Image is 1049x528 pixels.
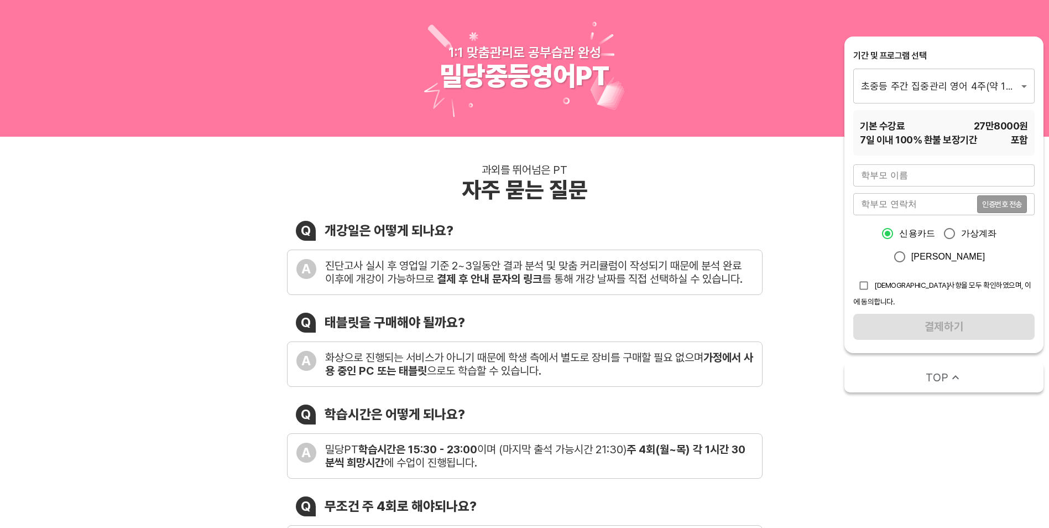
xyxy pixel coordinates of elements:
div: 과외를 뛰어넘은 PT [482,163,567,177]
div: 무조건 주 4회로 해야되나요? [325,498,477,514]
div: 밀당PT 이며 (마지막 출석 가능시간 21:30) 에 수업이 진행됩니다. [325,443,753,469]
span: [PERSON_NAME] [911,250,985,263]
span: 7 일 이내 100% 환불 보장기간 [860,133,977,147]
span: [DEMOGRAPHIC_DATA]사항을 모두 확인하였으며, 이에 동의합니다. [853,281,1031,306]
div: 태블릿을 구매해야 될까요? [325,314,465,330]
b: 가정에서 사용 중인 PC 또는 태블릿 [325,351,753,377]
div: A [296,443,316,463]
div: A [296,351,316,371]
div: 1:1 맞춤관리로 공부습관 완성 [448,44,601,60]
span: TOP [926,370,948,385]
div: 기간 및 프로그램 선택 [853,50,1035,62]
div: 밀당중등영어PT [440,60,609,92]
div: 개강일은 어떻게 되나요? [325,222,453,239]
b: 학습시간은 15:30 - 23:00 [358,443,477,456]
input: 학부모 연락처를 입력해주세요 [853,193,977,215]
span: 가상계좌 [961,227,997,240]
div: 학습시간은 어떻게 되나요? [325,406,465,422]
span: 기본 수강료 [860,119,905,133]
div: 초중등 주간 집중관리 영어 4주(약 1개월) 프로그램 [853,69,1035,103]
div: Q [296,221,316,241]
span: 신용카드 [899,227,935,240]
div: Q [296,496,316,516]
div: Q [296,313,316,333]
div: 진단고사 실시 후 영업일 기준 2~3일동안 결과 분석 및 맞춤 커리큘럼이 작성되기 때문에 분석 완료 이후에 개강이 가능하므로 를 통해 개강 날짜를 직접 선택하실 수 있습니다. [325,259,753,286]
div: 자주 묻는 질문 [462,177,588,203]
div: A [296,259,316,279]
input: 학부모 이름을 입력해주세요 [853,164,1035,187]
span: 포함 [1011,133,1028,147]
div: 화상으로 진행되는 서비스가 아니기 때문에 학생 측에서 별도로 장비를 구매할 필요 없으며 으로도 학습할 수 있습니다. [325,351,753,377]
span: 27만8000 원 [974,119,1028,133]
div: Q [296,405,316,425]
b: 결제 후 안내 문자의 링크 [437,272,542,286]
button: TOP [844,362,1043,392]
b: 주 4회(월~목) 각 1시간 30분씩 희망시간 [325,443,745,469]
